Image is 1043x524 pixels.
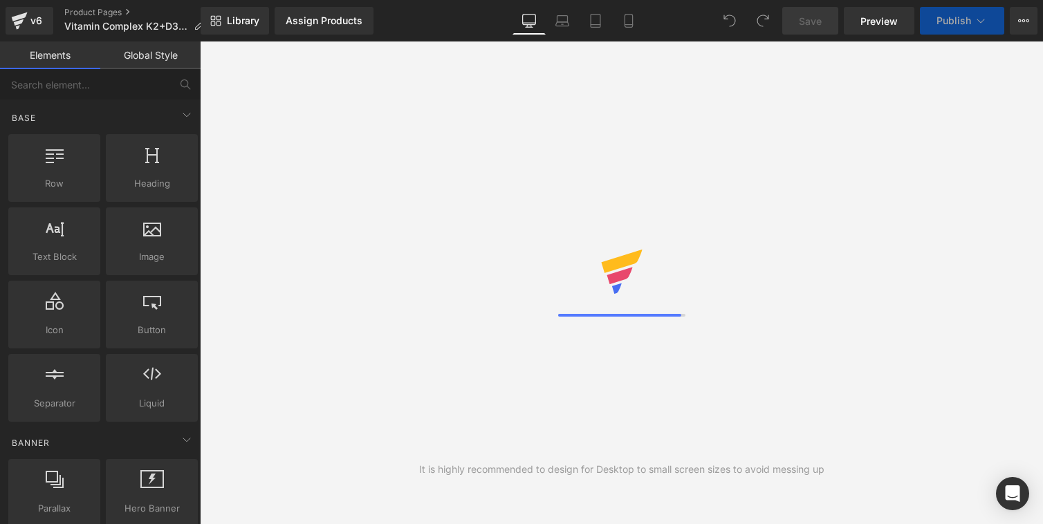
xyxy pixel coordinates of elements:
span: Vitamin Complex K2+D3 (F) [64,21,188,32]
span: Button [110,323,194,337]
span: Save [799,14,822,28]
span: Library [227,15,259,27]
a: Laptop [546,7,579,35]
span: Liquid [110,396,194,411]
a: Preview [844,7,914,35]
a: Tablet [579,7,612,35]
span: Heading [110,176,194,191]
span: Icon [12,323,96,337]
span: Banner [10,436,51,449]
span: Publish [936,15,971,26]
span: Separator [12,396,96,411]
button: Redo [749,7,777,35]
button: Publish [920,7,1004,35]
span: Parallax [12,501,96,516]
a: Global Style [100,41,201,69]
a: Desktop [513,7,546,35]
button: Undo [716,7,744,35]
div: It is highly recommended to design for Desktop to small screen sizes to avoid messing up [419,462,824,477]
a: New Library [201,7,269,35]
div: Open Intercom Messenger [996,477,1029,510]
span: Image [110,250,194,264]
button: More [1010,7,1037,35]
div: v6 [28,12,45,30]
a: Mobile [612,7,645,35]
span: Hero Banner [110,501,194,516]
span: Text Block [12,250,96,264]
a: v6 [6,7,53,35]
span: Base [10,111,37,124]
span: Row [12,176,96,191]
span: Preview [860,14,898,28]
div: Assign Products [286,15,362,26]
a: Product Pages [64,7,214,18]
